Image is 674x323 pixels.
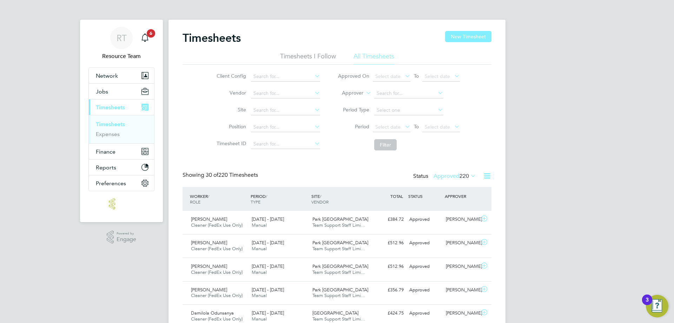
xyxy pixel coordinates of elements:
[312,269,365,275] span: Team Support Staff Limi…
[312,292,365,298] span: Team Support Staff Limi…
[191,216,227,222] span: [PERSON_NAME]
[252,287,284,293] span: [DATE] - [DATE]
[434,173,476,180] label: Approved
[89,99,154,115] button: Timesheets
[183,31,241,45] h2: Timesheets
[338,123,369,130] label: Period
[338,73,369,79] label: Approved On
[109,198,134,209] img: teamsupport-logo-retina.png
[310,190,370,208] div: SITE
[190,199,200,205] span: ROLE
[407,284,443,296] div: Approved
[312,216,368,222] span: Park [GEOGRAPHIC_DATA]
[251,199,260,205] span: TYPE
[312,240,368,246] span: Park [GEOGRAPHIC_DATA]
[370,308,407,319] div: £424.75
[407,237,443,249] div: Approved
[191,316,243,322] span: Cleaner (FedEx Use Only)
[117,231,136,237] span: Powered by
[312,316,365,322] span: Team Support Staff Limi…
[89,68,154,83] button: Network
[443,190,480,202] div: APPROVER
[252,269,267,275] span: Manual
[353,52,394,65] li: All Timesheets
[206,172,218,179] span: 30 of
[374,89,443,98] input: Search for...
[147,29,155,38] span: 6
[443,237,480,249] div: [PERSON_NAME]
[311,199,329,205] span: VENDOR
[188,190,249,208] div: WORKER
[88,52,154,60] span: Resource Team
[251,89,320,98] input: Search for...
[214,123,246,130] label: Position
[374,139,397,150] button: Filter
[191,240,227,246] span: [PERSON_NAME]
[214,140,246,147] label: Timesheet ID
[183,172,259,179] div: Showing
[252,292,267,298] span: Manual
[646,300,649,309] div: 3
[370,261,407,272] div: £512.96
[443,284,480,296] div: [PERSON_NAME]
[191,287,227,293] span: [PERSON_NAME]
[214,90,246,96] label: Vendor
[375,124,401,130] span: Select date
[370,237,407,249] div: £512.96
[312,263,368,269] span: Park [GEOGRAPHIC_DATA]
[370,214,407,225] div: £384.72
[89,115,154,143] div: Timesheets
[375,73,401,79] span: Select date
[266,193,267,199] span: /
[320,193,321,199] span: /
[138,27,152,49] a: 6
[252,263,284,269] span: [DATE] - [DATE]
[407,261,443,272] div: Approved
[407,308,443,319] div: Approved
[89,160,154,175] button: Reports
[107,231,137,244] a: Powered byEngage
[206,172,258,179] span: 220 Timesheets
[191,246,243,252] span: Cleaner (FedEx Use Only)
[96,72,118,79] span: Network
[117,33,127,43] span: RT
[252,310,284,316] span: [DATE] - [DATE]
[425,124,450,130] span: Select date
[646,295,668,317] button: Open Resource Center, 3 new notifications
[96,148,115,155] span: Finance
[370,284,407,296] div: £356.79
[96,131,120,137] a: Expenses
[312,310,358,316] span: [GEOGRAPHIC_DATA]
[214,106,246,113] label: Site
[252,316,267,322] span: Manual
[96,88,108,95] span: Jobs
[312,222,365,228] span: Team Support Staff Limi…
[88,27,154,60] a: RTResource Team
[191,310,234,316] span: Damilola Odunsanya
[117,237,136,243] span: Engage
[374,105,443,115] input: Select one
[332,90,363,97] label: Approver
[191,269,243,275] span: Cleaner (FedEx Use Only)
[460,173,469,180] span: 220
[412,71,421,80] span: To
[252,216,284,222] span: [DATE] - [DATE]
[96,104,125,111] span: Timesheets
[89,144,154,159] button: Finance
[191,222,243,228] span: Cleaner (FedEx Use Only)
[413,172,477,181] div: Status
[96,180,126,187] span: Preferences
[208,193,209,199] span: /
[251,72,320,82] input: Search for...
[280,52,336,65] li: Timesheets I Follow
[251,139,320,149] input: Search for...
[390,193,403,199] span: TOTAL
[252,246,267,252] span: Manual
[443,214,480,225] div: [PERSON_NAME]
[412,122,421,131] span: To
[191,263,227,269] span: [PERSON_NAME]
[251,122,320,132] input: Search for...
[89,175,154,191] button: Preferences
[88,198,154,209] a: Go to home page
[338,106,369,113] label: Period Type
